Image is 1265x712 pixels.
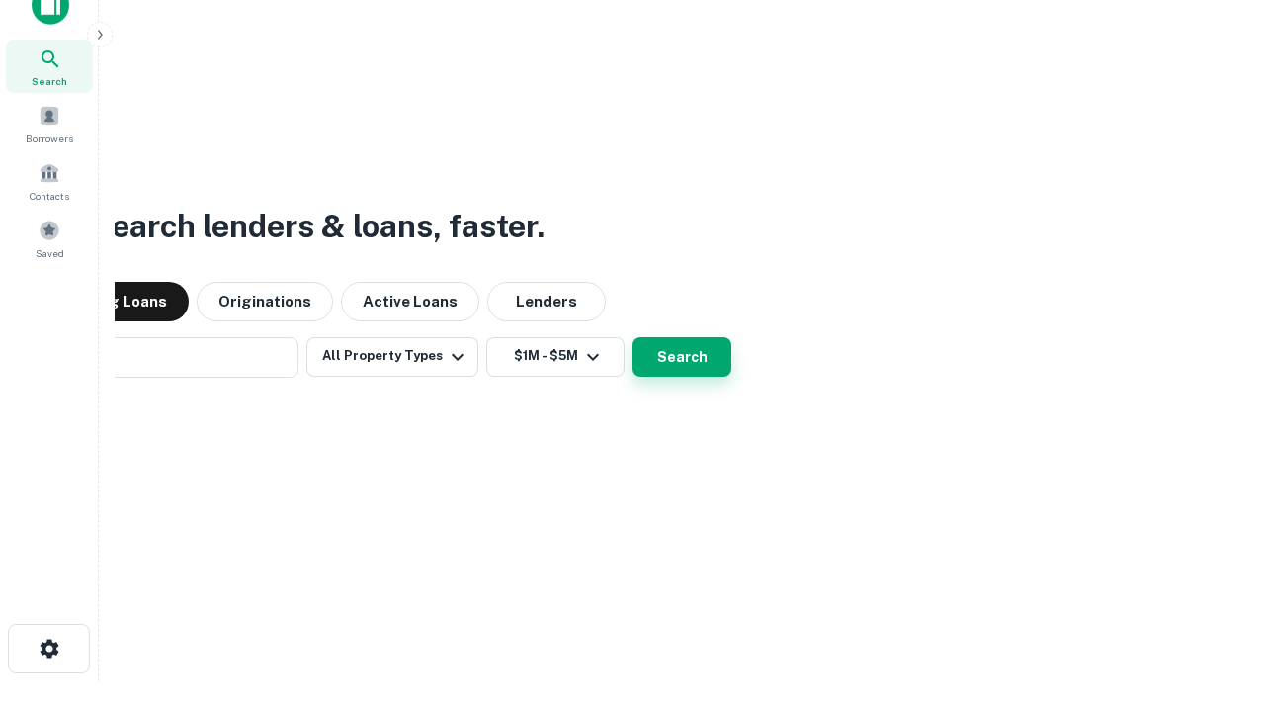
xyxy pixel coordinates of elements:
[26,131,73,146] span: Borrowers
[6,97,93,150] a: Borrowers
[197,282,333,321] button: Originations
[30,188,69,204] span: Contacts
[36,245,64,261] span: Saved
[486,337,625,377] button: $1M - $5M
[6,40,93,93] a: Search
[632,337,731,377] button: Search
[487,282,606,321] button: Lenders
[6,154,93,208] a: Contacts
[306,337,478,377] button: All Property Types
[6,212,93,265] a: Saved
[90,203,545,250] h3: Search lenders & loans, faster.
[1166,554,1265,649] iframe: Chat Widget
[32,73,67,89] span: Search
[341,282,479,321] button: Active Loans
